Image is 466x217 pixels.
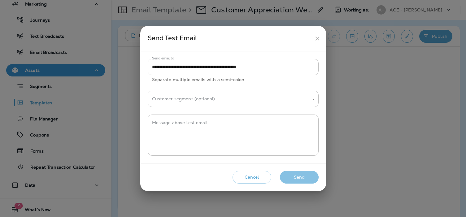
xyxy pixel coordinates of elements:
[148,33,311,44] div: Send Test Email
[233,171,271,184] button: Cancel
[311,97,316,102] button: Open
[152,76,314,83] p: Separate multiple emails with a semi-colon
[311,33,323,44] button: close
[280,171,319,184] button: Send
[152,56,174,61] label: Send email to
